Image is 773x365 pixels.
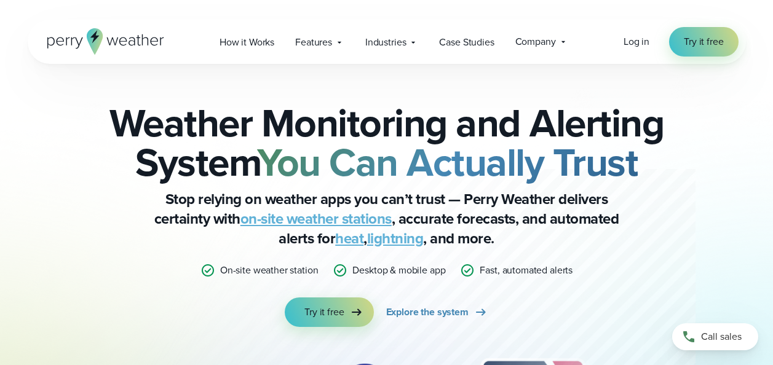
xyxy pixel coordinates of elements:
p: Fast, automated alerts [480,263,573,278]
a: Try it free [285,297,373,327]
a: heat [335,227,363,249]
strong: You Can Actually Trust [257,133,638,191]
span: How it Works [220,35,274,50]
h2: Weather Monitoring and Alerting System [89,103,684,182]
span: Explore the system [386,305,469,320]
span: Call sales [701,329,742,344]
span: Try it free [304,305,344,320]
a: lightning [367,227,424,249]
a: Case Studies [429,29,504,55]
p: Stop relying on weather apps you can’t trust — Perry Weather delivers certainty with , accurate f... [141,189,633,248]
span: Try it free [684,34,723,49]
a: How it Works [209,29,285,55]
span: Company [515,34,556,49]
a: Call sales [672,323,758,350]
p: Desktop & mobile app [352,263,445,278]
span: Case Studies [439,35,494,50]
p: On-site weather station [220,263,319,278]
a: Log in [624,34,649,49]
a: on-site weather stations [240,208,392,230]
span: Industries [365,35,406,50]
a: Explore the system [386,297,488,327]
span: Features [295,35,332,50]
a: Try it free [669,27,738,57]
